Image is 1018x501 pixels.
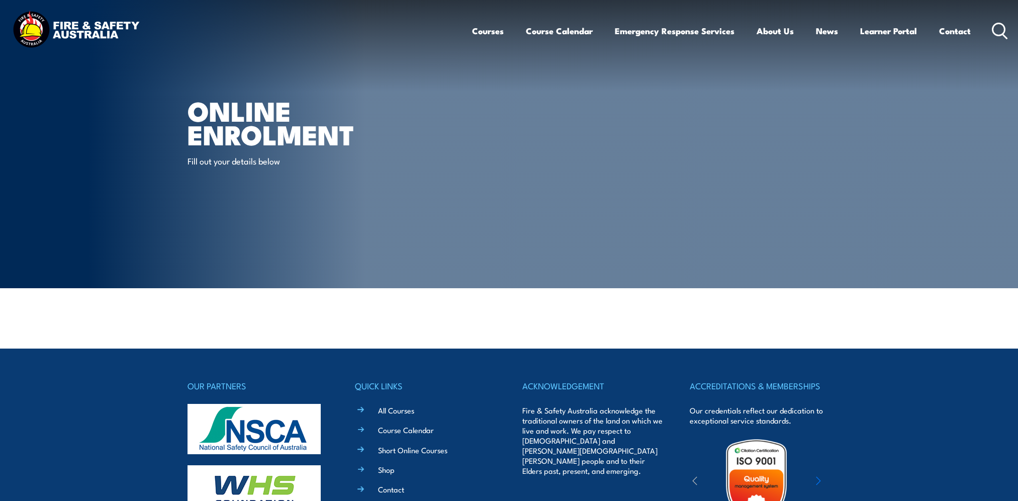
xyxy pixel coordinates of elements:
[526,18,593,44] a: Course Calendar
[378,405,414,415] a: All Courses
[378,464,395,475] a: Shop
[188,379,328,393] h4: OUR PARTNERS
[757,18,794,44] a: About Us
[472,18,504,44] a: Courses
[860,18,917,44] a: Learner Portal
[188,155,371,166] p: Fill out your details below
[690,379,830,393] h4: ACCREDITATIONS & MEMBERSHIPS
[690,405,830,426] p: Our credentials reflect our dedication to exceptional service standards.
[355,379,496,393] h4: QUICK LINKS
[939,18,971,44] a: Contact
[816,18,838,44] a: News
[188,404,321,454] img: nsca-logo-footer
[378,425,434,435] a: Course Calendar
[615,18,734,44] a: Emergency Response Services
[801,465,888,499] img: ewpa-logo
[522,379,663,393] h4: ACKNOWLEDGEMENT
[522,405,663,476] p: Fire & Safety Australia acknowledge the traditional owners of the land on which we live and work....
[188,99,436,145] h1: Online Enrolment
[378,484,404,494] a: Contact
[378,445,447,455] a: Short Online Courses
